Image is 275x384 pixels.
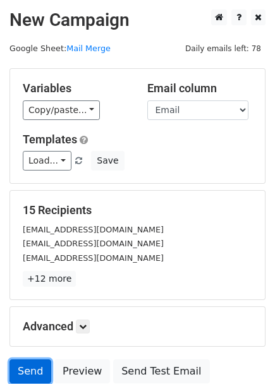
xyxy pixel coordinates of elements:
h5: 15 Recipients [23,203,252,217]
a: Send Test Email [113,359,209,383]
h5: Email column [147,81,253,95]
h5: Variables [23,81,128,95]
a: +12 more [23,271,76,287]
small: [EMAIL_ADDRESS][DOMAIN_NAME] [23,239,164,248]
h5: Advanced [23,320,252,333]
small: [EMAIL_ADDRESS][DOMAIN_NAME] [23,253,164,263]
a: Copy/paste... [23,100,100,120]
a: Daily emails left: 78 [181,44,266,53]
h2: New Campaign [9,9,266,31]
a: Mail Merge [66,44,111,53]
a: Send [9,359,51,383]
a: Load... [23,151,71,171]
span: Daily emails left: 78 [181,42,266,56]
small: [EMAIL_ADDRESS][DOMAIN_NAME] [23,225,164,234]
a: Templates [23,133,77,146]
iframe: Chat Widget [212,323,275,384]
button: Save [91,151,124,171]
small: Google Sheet: [9,44,111,53]
a: Preview [54,359,110,383]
